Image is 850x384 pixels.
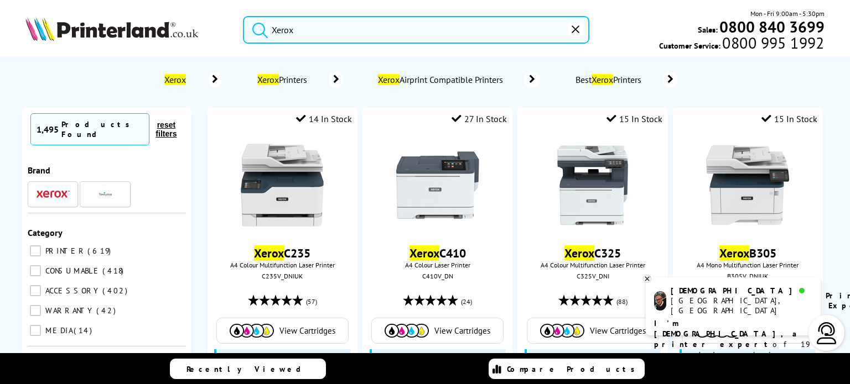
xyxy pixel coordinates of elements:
img: Xerox-C410-Front-Main-Small.jpg [396,144,479,227]
a: View Cartridges [533,324,653,338]
span: Category [28,227,63,238]
span: Free 3 Year On-Site Warranty and Extend up to 5 Years* [234,352,348,374]
span: Customer Service: [659,38,824,51]
span: View Cartridges [590,325,646,336]
div: [DEMOGRAPHIC_DATA] [671,286,812,296]
span: 402 [102,286,130,296]
span: Mon - Fri 9:00am - 5:30pm [750,8,825,19]
a: Compare Products [489,359,645,379]
span: 0800 995 1992 [721,38,824,48]
img: Printerland Logo [25,17,198,41]
mark: Xerox [254,245,284,261]
img: Xerox [37,190,70,198]
span: (24) [461,291,472,312]
span: A4 Mono Multifunction Laser Printer [678,261,817,269]
mark: Xerox [378,74,400,85]
div: Products Found [61,119,143,139]
img: xerox-c325-front-small.jpg [551,144,634,227]
mark: Xerox [719,245,749,261]
div: C325V_DNI [526,272,659,280]
span: CONSUMABLE [43,266,101,276]
div: 14 In Stock [296,113,352,124]
input: MEDIA 14 [30,325,41,336]
a: Xerox [161,72,221,87]
a: XeroxB305 [719,245,776,261]
span: A4 Colour Laser Printer [368,261,507,269]
mark: Xerox [257,74,279,85]
img: chris-livechat.png [654,291,666,311]
span: 14 [74,325,95,335]
input: WARRANTY 42 [30,305,41,316]
span: Compare Products [507,364,641,374]
a: XeroxPrinters [255,72,343,87]
a: 0800 840 3699 [718,22,825,32]
input: PRINTER 619 [30,245,41,256]
span: A4 Colour Multifunction Laser Printer [213,261,352,269]
span: Recently Viewed [186,364,312,374]
span: Best Printers [573,74,646,85]
a: XeroxC235 [254,245,310,261]
img: Cartridges [540,324,584,338]
img: Xerox-B305-Front-Small.jpg [706,144,789,227]
img: Xerox-C235-Front-Main-Small.jpg [241,144,324,227]
div: 15 In Stock [607,113,662,124]
p: of 19 years! I can help you choose the right product [654,318,812,381]
span: (57) [306,291,317,312]
img: Cartridges [385,324,429,338]
span: (88) [616,291,628,312]
a: View Cartridges [222,324,343,338]
span: Printers [255,74,312,85]
a: Recently Viewed [170,359,326,379]
div: C235V_DNIUK [216,272,349,280]
span: 418 [102,266,126,276]
a: XeroxC410 [410,245,466,261]
div: B305V_DNIUK [681,272,815,280]
a: BestXeroxPrinters [573,72,678,87]
span: Airprint Compatible Printers [376,74,507,85]
span: WARRANTY [43,306,95,315]
mark: Xerox [592,74,613,85]
div: 15 In Stock [761,113,817,124]
div: C410V_DN [371,272,504,280]
a: Printerland Logo [25,17,229,43]
span: £35 Cashback [544,352,597,363]
input: CONSUMABLE 418 [30,265,41,276]
b: I'm [DEMOGRAPHIC_DATA], a printer expert [654,318,800,349]
span: MEDIA [43,325,72,335]
img: Cartridges [230,324,274,338]
a: XeroxAirprint Compatible Printers [376,72,540,87]
span: 619 [87,246,113,256]
b: 0800 840 3699 [719,17,825,37]
span: 1,495 [37,124,59,135]
input: ACCESSORY 402 [30,285,41,296]
span: Brand [28,165,50,176]
div: [GEOGRAPHIC_DATA], [GEOGRAPHIC_DATA] [671,296,812,315]
span: A4 Colour Multifunction Laser Printer [523,261,662,269]
span: View Cartridges [279,325,335,336]
span: 42 [96,306,118,315]
img: Navigator [99,187,112,201]
input: Search product [243,16,589,44]
img: user-headset-light.svg [816,322,838,344]
span: PRINTER [43,246,86,256]
mark: Xerox [164,74,186,85]
div: 27 In Stock [452,113,507,124]
span: Sales: [698,24,718,35]
mark: Xerox [410,245,439,261]
span: ACCESSORY [43,286,101,296]
button: reset filters [149,120,183,139]
span: £100 Cashback [389,352,447,363]
span: View Cartridges [434,325,490,336]
mark: Xerox [564,245,594,261]
a: XeroxC325 [564,245,621,261]
a: View Cartridges [377,324,497,338]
